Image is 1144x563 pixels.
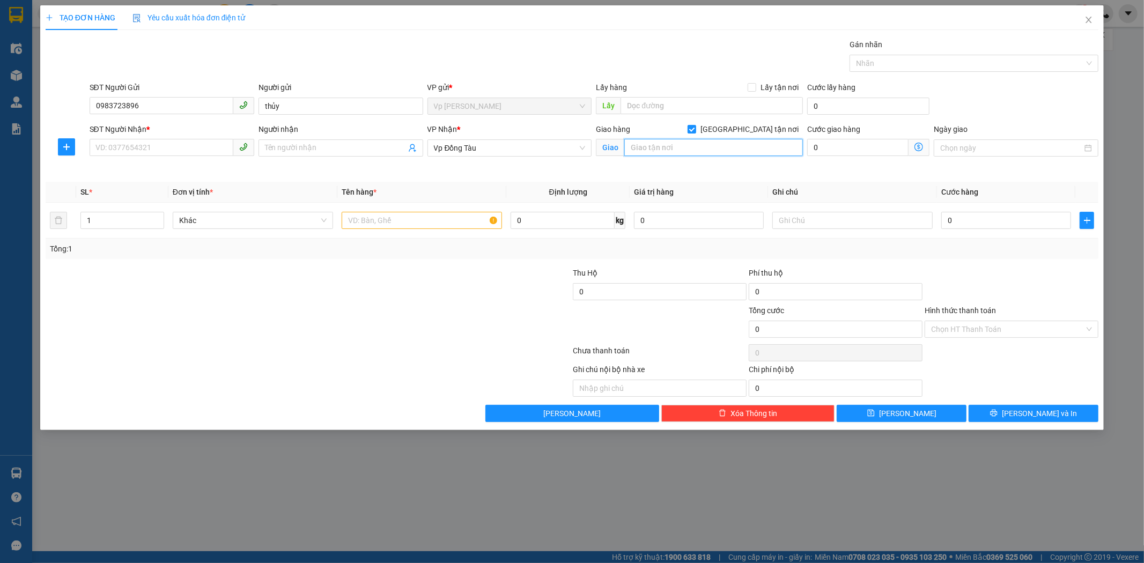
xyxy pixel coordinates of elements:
input: Cước giao hàng [807,139,909,156]
span: delete [719,409,726,418]
button: Close [1074,5,1104,35]
button: plus [58,138,75,155]
label: Cước lấy hàng [807,83,855,92]
span: Giá trị hàng [634,188,674,196]
span: Giao [596,139,624,156]
button: printer[PERSON_NAME] và In [969,405,1098,422]
div: Ghi chú nội bộ nhà xe [573,364,747,380]
span: user-add [408,144,417,152]
span: plus [58,143,75,151]
div: SĐT Người Nhận [90,123,254,135]
span: phone [239,101,248,109]
span: [PERSON_NAME] và In [1002,408,1077,419]
span: Yêu cầu xuất hóa đơn điện tử [132,13,246,22]
span: Thu Hộ [573,269,597,277]
input: 0 [634,212,764,229]
button: save[PERSON_NAME] [837,405,966,422]
div: Người gửi [259,82,423,93]
span: kg [615,212,625,229]
div: Chi phí nội bộ [749,364,922,380]
span: close [1084,16,1093,24]
input: Dọc đường [621,97,803,114]
button: plus [1080,212,1094,229]
button: delete [50,212,67,229]
div: SĐT Người Gửi [90,82,254,93]
span: Giao hàng [596,125,630,134]
span: Khác [179,212,327,228]
label: Cước giao hàng [807,125,860,134]
span: Tổng cước [749,306,784,315]
span: Tên hàng [342,188,377,196]
span: [PERSON_NAME] [543,408,601,419]
span: Cước hàng [941,188,978,196]
span: [GEOGRAPHIC_DATA] tận nơi [696,123,803,135]
input: Cước lấy hàng [807,98,929,115]
span: Lấy hàng [596,83,627,92]
span: Lấy [596,97,621,114]
span: TẠO ĐƠN HÀNG [46,13,115,22]
span: Đơn vị tính [173,188,213,196]
div: Phí thu hộ [749,267,922,283]
img: icon [132,14,141,23]
span: Vp Đồng Tàu [434,140,586,156]
span: printer [990,409,998,418]
span: save [867,409,875,418]
button: [PERSON_NAME] [485,405,659,422]
label: Ngày giao [934,125,968,134]
span: Vp Lê Hoàn [434,98,586,114]
th: Ghi chú [768,182,937,203]
span: [PERSON_NAME] [879,408,936,419]
label: Gán nhãn [850,40,882,49]
div: Chưa thanh toán [572,345,748,364]
span: plus [1080,216,1094,225]
span: Định lượng [549,188,587,196]
div: Tổng: 1 [50,243,441,255]
input: Nhập ghi chú [573,380,747,397]
span: dollar-circle [914,143,923,151]
span: SL [80,188,89,196]
span: VP Nhận [427,125,457,134]
div: VP gửi [427,82,592,93]
label: Hình thức thanh toán [925,306,996,315]
input: Ghi Chú [772,212,933,229]
span: phone [239,143,248,151]
div: Người nhận [259,123,423,135]
input: VD: Bàn, Ghế [342,212,502,229]
span: Lấy tận nơi [756,82,803,93]
button: deleteXóa Thông tin [661,405,835,422]
span: Xóa Thông tin [730,408,777,419]
input: Ngày giao [940,142,1082,154]
span: plus [46,14,53,21]
input: Giao tận nơi [624,139,803,156]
